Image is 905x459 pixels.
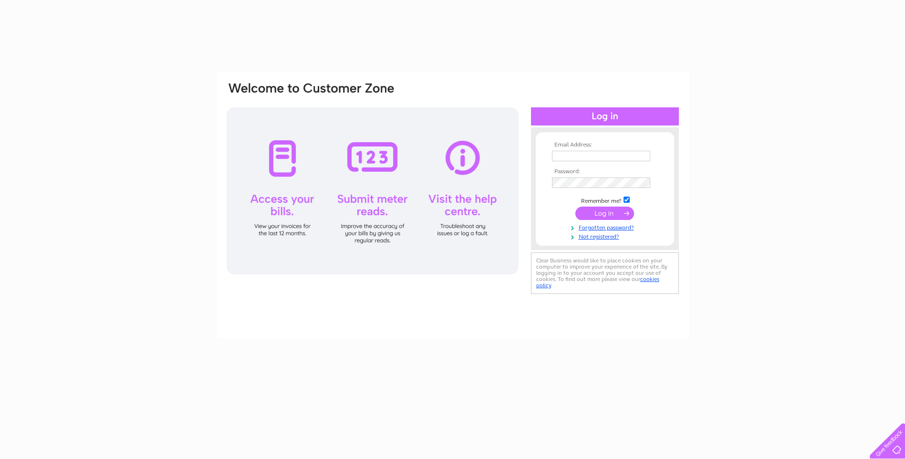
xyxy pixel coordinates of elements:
[552,222,660,231] a: Forgotten password?
[550,195,660,205] td: Remember me?
[531,252,679,294] div: Clear Business would like to place cookies on your computer to improve your experience of the sit...
[536,276,659,289] a: cookies policy
[575,207,634,220] input: Submit
[552,231,660,240] a: Not registered?
[550,142,660,148] th: Email Address:
[550,168,660,175] th: Password:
